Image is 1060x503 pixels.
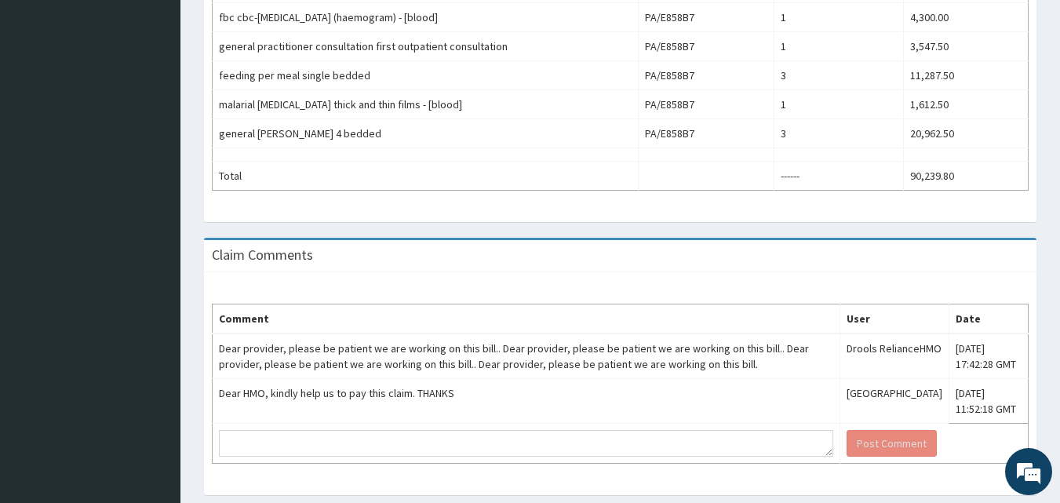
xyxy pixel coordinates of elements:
[91,151,217,310] span: We're online!
[82,88,264,108] div: Chat with us now
[949,334,1028,379] td: [DATE] 17:42:28 GMT
[774,32,904,61] td: 1
[847,430,937,457] button: Post Comment
[638,32,774,61] td: PA/E858B7
[213,61,639,90] td: feeding per meal single bedded
[213,162,639,191] td: Total
[904,61,1029,90] td: 11,287.50
[638,3,774,32] td: PA/E858B7
[840,379,949,424] td: [GEOGRAPHIC_DATA]
[213,379,840,424] td: Dear HMO, kindly help us to pay this claim. THANKS
[257,8,295,46] div: Minimize live chat window
[774,3,904,32] td: 1
[213,334,840,379] td: Dear provider, please be patient we are working on this bill.. Dear provider, please be patient w...
[774,119,904,148] td: 3
[904,162,1029,191] td: 90,239.80
[904,3,1029,32] td: 4,300.00
[904,119,1029,148] td: 20,962.50
[212,248,313,262] h3: Claim Comments
[638,119,774,148] td: PA/E858B7
[840,334,949,379] td: Drools RelianceHMO
[638,61,774,90] td: PA/E858B7
[213,3,639,32] td: fbc cbc-[MEDICAL_DATA] (haemogram) - [blood]
[213,119,639,148] td: general [PERSON_NAME] 4 bedded
[638,90,774,119] td: PA/E858B7
[949,304,1028,334] th: Date
[29,78,64,118] img: d_794563401_company_1708531726252_794563401
[840,304,949,334] th: User
[213,32,639,61] td: general practitioner consultation first outpatient consultation
[904,32,1029,61] td: 3,547.50
[8,336,299,391] textarea: Type your message and hit 'Enter'
[774,162,904,191] td: ------
[213,304,840,334] th: Comment
[774,61,904,90] td: 3
[774,90,904,119] td: 1
[213,90,639,119] td: malarial [MEDICAL_DATA] thick and thin films - [blood]
[904,90,1029,119] td: 1,612.50
[949,379,1028,424] td: [DATE] 11:52:18 GMT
